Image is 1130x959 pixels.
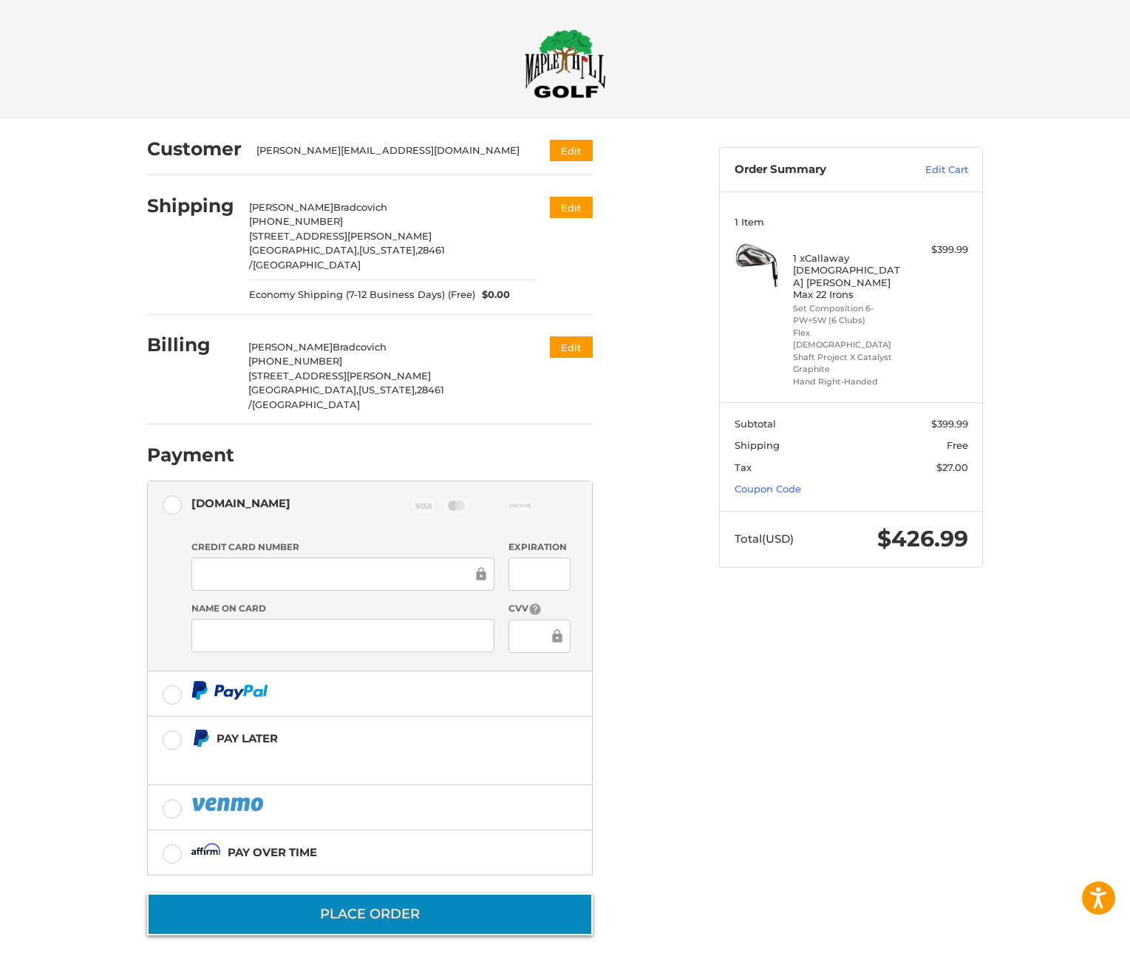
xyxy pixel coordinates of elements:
[358,384,417,396] span: [US_STATE],
[550,140,593,161] button: Edit
[191,729,210,748] img: Pay Later icon
[475,288,511,302] span: $0.00
[147,194,234,217] h2: Shipping
[936,461,968,473] span: $27.00
[793,302,906,327] li: Set Composition 6-PW+SW (6 Clubs)
[333,341,387,353] span: Bradcovich
[735,483,801,495] a: Coupon Code
[735,439,780,451] span: Shipping
[191,491,290,515] div: [DOMAIN_NAME]
[249,288,475,302] span: Economy Shipping (7-12 Business Days) (Free)
[793,351,906,376] li: Shaft Project X Catalyst Graphite
[931,418,968,430] span: $399.99
[249,201,333,213] span: [PERSON_NAME]
[735,216,968,228] h3: 1 Item
[191,541,494,554] label: Credit Card Number
[947,439,968,451] span: Free
[894,163,968,177] a: Edit Cart
[191,843,221,861] img: Affirm icon
[248,384,444,410] span: 28461 /
[147,138,242,160] h2: Customer
[147,333,234,356] h2: Billing
[333,201,387,213] span: Bradcovich
[550,336,593,358] button: Edit
[191,681,268,699] img: PayPal icon
[191,602,494,615] label: Name on Card
[228,840,317,864] div: Pay over time
[508,602,570,616] label: CVV
[1008,919,1130,959] iframe: Google Customer Reviews
[147,893,593,935] button: Place Order
[735,532,794,546] span: Total (USD)
[248,370,431,382] span: [STREET_ADDRESS][PERSON_NAME]
[217,726,500,750] div: Pay Later
[249,244,359,256] span: [GEOGRAPHIC_DATA],
[359,244,418,256] span: [US_STATE],
[256,143,522,158] div: [PERSON_NAME][EMAIL_ADDRESS][DOMAIN_NAME]
[877,525,968,552] span: $426.99
[252,399,360,410] span: [GEOGRAPHIC_DATA]
[910,243,968,257] div: $399.99
[735,418,776,430] span: Subtotal
[793,327,906,351] li: Flex [DEMOGRAPHIC_DATA]
[248,355,342,367] span: [PHONE_NUMBER]
[508,541,570,554] label: Expiration
[147,444,234,467] h2: Payment
[249,244,445,271] span: 28461 /
[249,230,432,242] span: [STREET_ADDRESS][PERSON_NAME]
[525,29,606,98] img: Maple Hill Golf
[191,754,500,767] iframe: PayPal Message 1
[793,252,906,300] h4: 1 x Callaway [DEMOGRAPHIC_DATA] [PERSON_NAME] Max 22 Irons
[248,341,333,353] span: [PERSON_NAME]
[249,215,343,227] span: [PHONE_NUMBER]
[550,197,593,218] button: Edit
[735,461,752,473] span: Tax
[253,259,361,271] span: [GEOGRAPHIC_DATA]
[248,384,358,396] span: [GEOGRAPHIC_DATA],
[735,163,894,177] h3: Order Summary
[793,376,906,388] li: Hand Right-Handed
[191,795,267,813] img: PayPal icon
